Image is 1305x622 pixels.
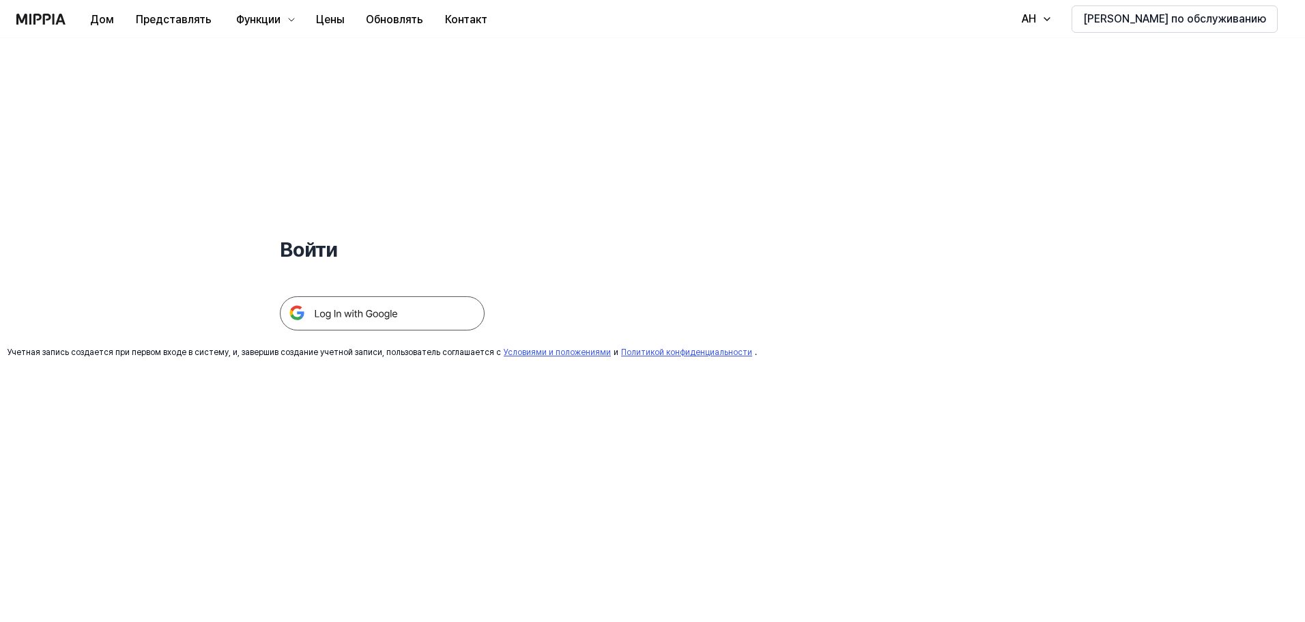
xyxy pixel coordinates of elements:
[1083,12,1266,25] font: [PERSON_NAME] по обслуживанию
[1008,5,1061,33] button: АН
[355,1,434,38] a: Обновлять
[614,348,618,357] font: и
[445,13,487,26] font: Контакт
[1072,5,1278,33] button: [PERSON_NAME] по обслуживанию
[434,6,498,33] button: Контакт
[8,348,501,357] font: Учетная запись создается при первом входе в систему, и, завершив создание учетной записи, пользов...
[366,13,423,26] font: Обновлять
[16,14,66,25] img: логотип
[280,237,337,261] font: Войти
[316,13,344,26] font: Цены
[90,13,114,26] font: Дом
[355,6,434,33] button: Обновлять
[136,13,212,26] font: Представлять
[755,348,757,357] font: .
[280,296,485,330] img: 구글 로그인 버튼
[125,6,223,33] button: Представлять
[236,13,281,26] font: Функции
[79,6,125,33] button: Дом
[504,348,611,357] a: Условиями и положениями
[1022,12,1036,25] font: АН
[223,6,305,33] button: Функции
[305,6,355,33] button: Цены
[621,348,752,357] a: Политикой конфиденциальности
